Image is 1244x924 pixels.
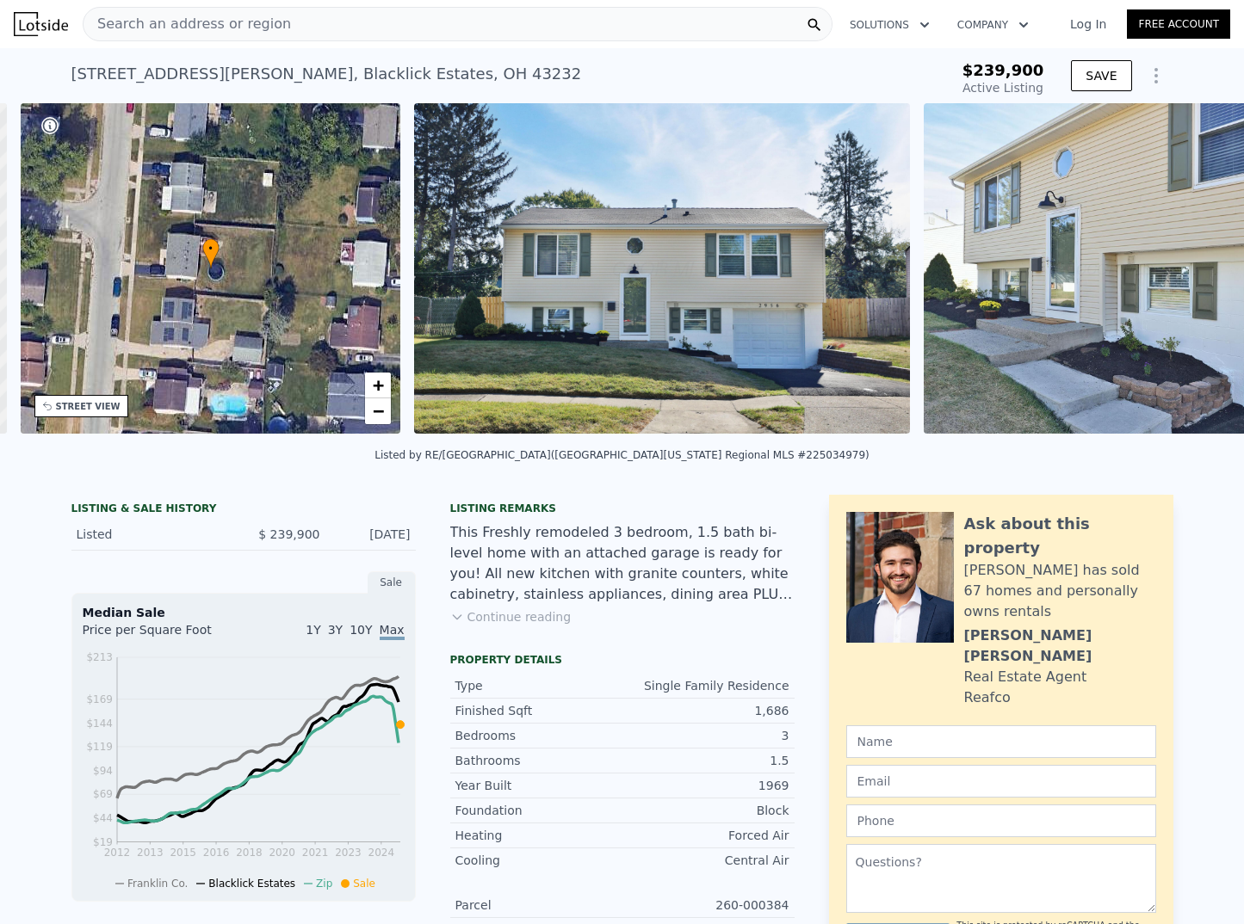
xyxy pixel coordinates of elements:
span: + [373,374,384,396]
tspan: $94 [93,765,113,777]
tspan: 2015 [170,847,196,859]
input: Email [846,765,1156,798]
div: Listed [77,526,230,543]
div: [PERSON_NAME] [PERSON_NAME] [964,625,1156,667]
span: Sale [353,878,375,890]
tspan: 2023 [335,847,362,859]
span: 1Y [306,623,320,637]
tspan: 2024 [368,847,394,859]
img: Sale: 169681856 Parcel: 128530148 [414,103,910,434]
a: Log In [1049,15,1127,33]
div: Year Built [455,777,622,794]
div: STREET VIEW [56,400,121,413]
button: Solutions [836,9,944,40]
div: Reafco [964,687,1011,708]
span: − [373,400,384,422]
div: 3 [622,727,789,744]
span: Franklin Co. [127,878,188,890]
div: 1,686 [622,702,789,719]
div: Type [455,677,622,694]
span: Active Listing [962,81,1043,95]
span: 10Y [350,623,372,637]
tspan: $144 [86,718,113,730]
div: Ask about this property [964,512,1156,560]
div: Foundation [455,802,622,819]
button: Show Options [1139,59,1173,93]
div: Real Estate Agent [964,667,1087,687]
div: 1969 [622,777,789,794]
div: Forced Air [622,827,789,844]
span: Zip [316,878,332,890]
tspan: 2013 [137,847,164,859]
div: Heating [455,827,622,844]
button: Company [944,9,1043,40]
tspan: 2016 [202,847,229,859]
div: Bedrooms [455,727,622,744]
div: Cooling [455,852,622,869]
tspan: 2018 [236,847,263,859]
tspan: $69 [93,788,113,800]
div: • [202,238,220,268]
div: Median Sale [83,604,405,621]
div: Listing remarks [450,502,795,515]
div: 1.5 [622,752,789,769]
div: Block [622,802,789,819]
tspan: $169 [86,693,113,705]
span: Max [380,623,405,640]
span: • [202,241,220,256]
tspan: 2020 [269,847,295,859]
span: 3Y [328,623,343,637]
span: Search an address or region [84,14,291,34]
div: Parcel [455,896,622,914]
a: Free Account [1127,9,1230,39]
div: [STREET_ADDRESS][PERSON_NAME] , Blacklick Estates , OH 43232 [71,62,582,86]
input: Phone [846,804,1156,837]
button: Continue reading [450,608,572,625]
div: Property details [450,653,795,667]
span: $ 239,900 [258,527,319,541]
div: Price per Square Foot [83,621,244,649]
div: [PERSON_NAME] has sold 67 homes and personally owns rentals [964,560,1156,622]
input: Name [846,725,1156,758]
tspan: 2021 [301,847,328,859]
button: SAVE [1071,60,1131,91]
span: $239,900 [962,61,1044,79]
div: Single Family Residence [622,677,789,694]
div: 260-000384 [622,896,789,914]
span: Blacklick Estates [208,878,295,890]
tspan: $44 [93,812,113,824]
tspan: 2012 [103,847,130,859]
div: [DATE] [334,526,411,543]
div: Bathrooms [455,752,622,769]
div: Listed by RE/[GEOGRAPHIC_DATA] ([GEOGRAPHIC_DATA][US_STATE] Regional MLS #225034979) [374,449,870,461]
a: Zoom in [365,373,391,398]
img: Lotside [14,12,68,36]
div: LISTING & SALE HISTORY [71,502,416,519]
tspan: $19 [93,836,113,848]
div: Finished Sqft [455,702,622,719]
a: Zoom out [365,398,391,424]
div: Sale [368,571,416,594]
div: Central Air [622,852,789,869]
div: This Freshly remodeled 3 bedroom, 1.5 bath bi-level home with an attached garage is ready for you... [450,522,795,605]
tspan: $119 [86,741,113,753]
tspan: $213 [86,651,113,663]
